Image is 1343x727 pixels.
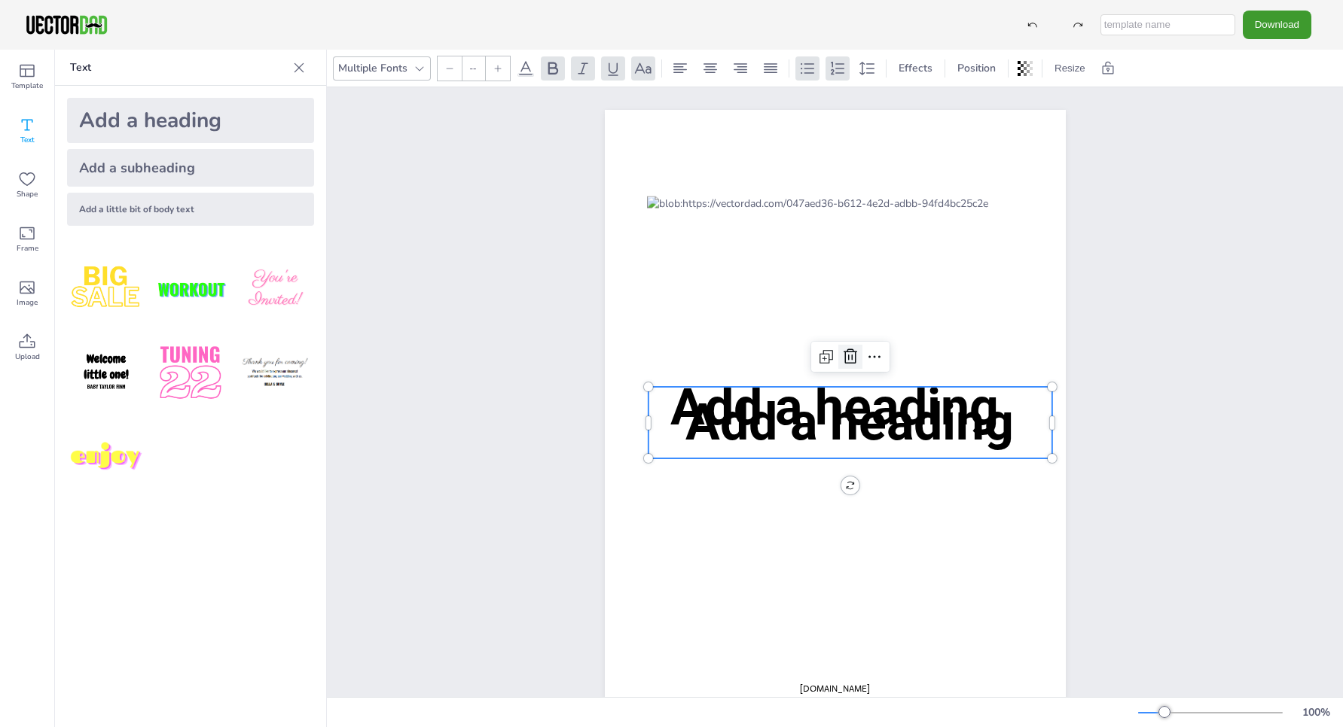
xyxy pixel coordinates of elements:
[67,98,314,143] div: Add a heading
[236,250,314,328] img: BBMXfK6.png
[17,188,38,200] span: Shape
[70,50,287,86] p: Text
[335,58,411,78] div: Multiple Fonts
[67,250,145,328] img: style1.png
[151,334,230,412] img: 1B4LbXY.png
[800,683,870,695] span: [DOMAIN_NAME]
[15,351,40,363] span: Upload
[11,80,43,92] span: Template
[17,297,38,309] span: Image
[236,334,314,412] img: K4iXMrW.png
[1100,14,1235,35] input: template name
[1048,56,1091,81] button: Resize
[1298,705,1334,719] div: 100 %
[17,242,38,254] span: Frame
[954,61,999,75] span: Position
[1243,11,1311,38] button: Download
[20,134,35,146] span: Text
[67,193,314,226] div: Add a little bit of body text
[67,418,145,497] img: M7yqmqo.png
[151,250,230,328] img: XdJCRjX.png
[67,149,314,187] div: Add a subheading
[685,392,1014,452] span: Add a heading
[67,334,145,412] img: GNLDUe7.png
[670,377,999,437] span: Add a heading
[24,14,109,36] img: VectorDad-1.png
[896,61,936,75] span: Effects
